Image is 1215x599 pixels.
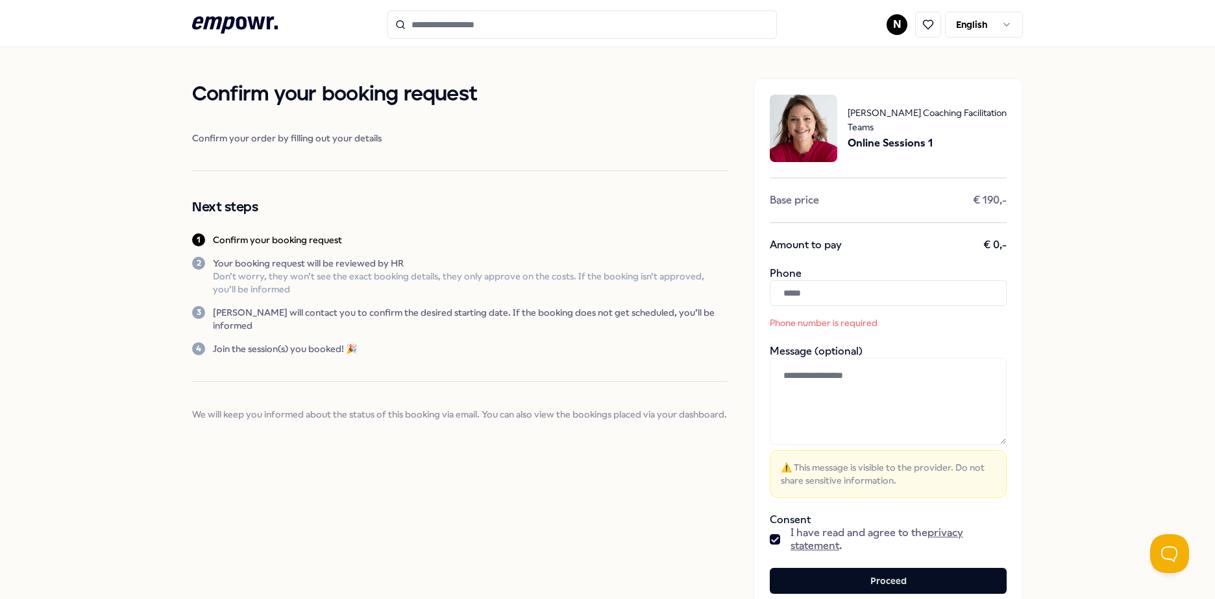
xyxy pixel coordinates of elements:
div: Message (optional) [770,345,1007,498]
p: Phone number is required [770,316,945,329]
span: [PERSON_NAME] Coaching Facilitation Teams [848,106,1007,135]
span: We will keep you informed about the status of this booking via email. You can also view the booki... [192,408,728,421]
div: Phone [770,267,1007,329]
span: Confirm your order by filling out your details [192,132,728,145]
p: Your booking request will be reviewed by HR [213,257,728,270]
h1: Confirm your booking request [192,78,728,111]
iframe: Help Scout Beacon - Open [1150,534,1189,573]
div: 1 [192,233,205,246]
span: ⚠️ This message is visible to the provider. Do not share sensitive information. [781,461,996,487]
input: Search for products, categories or subcategories [387,10,777,39]
div: 4 [192,342,205,355]
div: Consent [770,513,1007,552]
span: Amount to pay [770,239,842,252]
img: package image [770,95,837,162]
p: Don’t worry, they won’t see the exact booking details, they only approve on the costs. If the boo... [213,270,728,296]
a: privacy statement [791,526,963,552]
div: 2 [192,257,205,270]
p: Join the session(s) you booked! 🎉 [213,342,357,355]
span: Base price [770,194,819,207]
h2: Next steps [192,197,728,218]
span: Online Sessions 1 [848,135,1007,152]
div: 3 [192,306,205,319]
button: N [887,14,907,35]
button: Proceed [770,568,1007,594]
span: € 0,- [983,239,1007,252]
span: I have read and agree to the . [791,526,1007,552]
p: Confirm your booking request [213,233,342,246]
span: € 190,- [973,194,1007,207]
p: [PERSON_NAME] will contact you to confirm the desired starting date. If the booking does not get ... [213,306,728,332]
